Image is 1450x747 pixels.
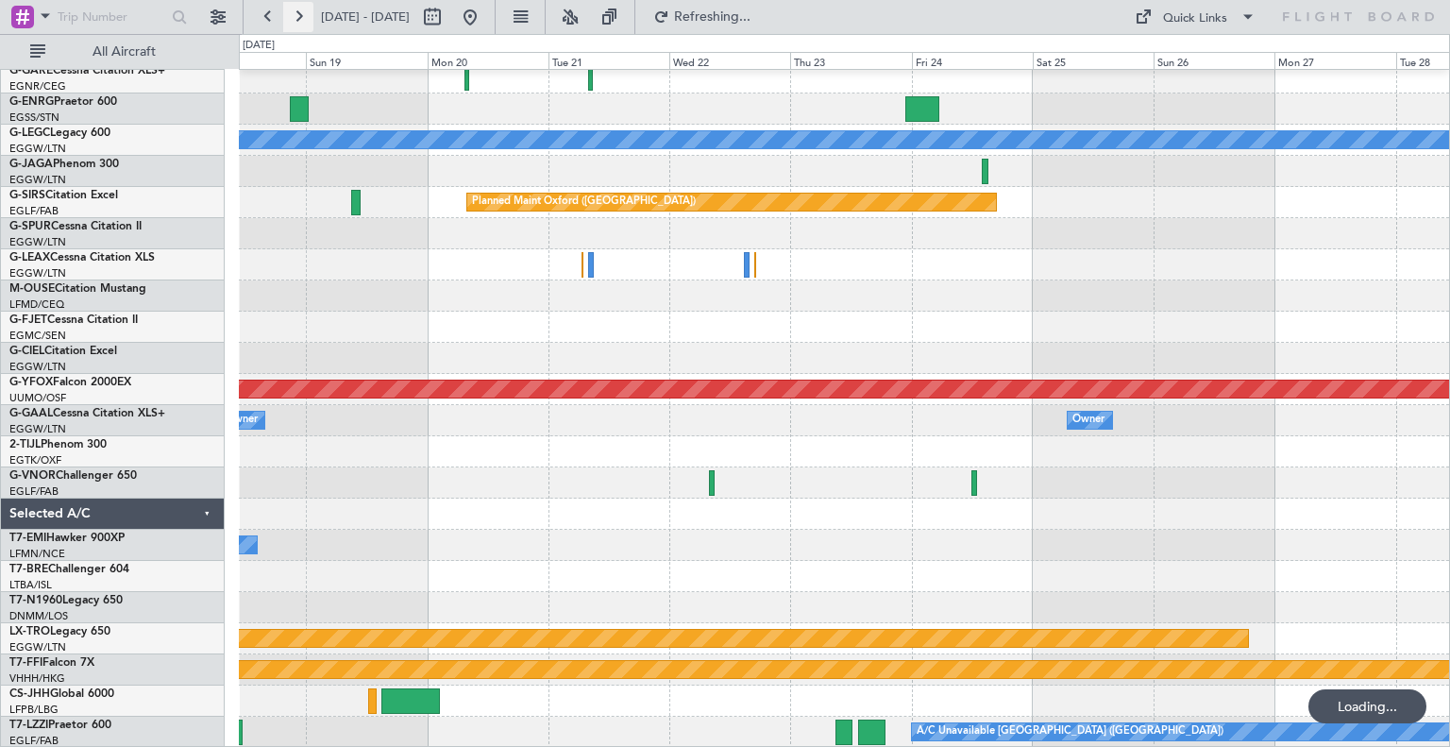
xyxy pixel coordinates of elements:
a: LTBA/ISL [9,578,52,592]
span: G-CIEL [9,346,44,357]
a: LFPB/LBG [9,703,59,717]
a: EGGW/LTN [9,266,66,280]
a: UUMO/OSF [9,391,66,405]
span: T7-EMI [9,533,46,544]
div: [DATE] [243,38,275,54]
a: T7-BREChallenger 604 [9,564,129,575]
div: Thu 23 [790,52,911,69]
button: Quick Links [1125,2,1265,32]
a: G-SPURCessna Citation II [9,221,142,232]
a: G-VNORChallenger 650 [9,470,137,482]
a: DNMM/LOS [9,609,68,623]
a: G-YFOXFalcon 2000EX [9,377,131,388]
span: T7-FFI [9,657,42,669]
span: 2-TIJL [9,439,41,450]
a: G-SIRSCitation Excel [9,190,118,201]
div: Sat 18 [185,52,306,69]
div: Mon 20 [428,52,548,69]
a: G-ENRGPraetor 600 [9,96,117,108]
a: EGLF/FAB [9,484,59,499]
span: G-ENRG [9,96,54,108]
div: Sun 26 [1154,52,1274,69]
a: EGGW/LTN [9,173,66,187]
div: Sat 25 [1033,52,1154,69]
a: T7-N1960Legacy 650 [9,595,123,606]
span: Refreshing... [673,10,752,24]
span: G-JAGA [9,159,53,170]
a: CS-JHHGlobal 6000 [9,688,114,700]
a: M-OUSECitation Mustang [9,283,146,295]
div: Loading... [1308,689,1426,723]
div: A/C Unavailable [GEOGRAPHIC_DATA] ([GEOGRAPHIC_DATA]) [917,718,1223,746]
a: G-GAALCessna Citation XLS+ [9,408,165,419]
a: LFMN/NCE [9,547,65,561]
div: Owner [1072,406,1104,434]
a: EGGW/LTN [9,360,66,374]
a: T7-LZZIPraetor 600 [9,720,111,731]
div: Planned Maint Oxford ([GEOGRAPHIC_DATA]) [472,188,696,216]
a: EGGW/LTN [9,640,66,654]
a: G-JAGAPhenom 300 [9,159,119,170]
span: G-FJET [9,314,47,326]
a: G-LEAXCessna Citation XLS [9,252,155,263]
div: Owner [226,406,258,434]
div: Wed 22 [669,52,790,69]
a: EGTK/OXF [9,453,61,467]
span: LX-TRO [9,626,50,637]
a: G-GARECessna Citation XLS+ [9,65,165,76]
span: G-SPUR [9,221,51,232]
span: G-GARE [9,65,53,76]
a: EGSS/STN [9,110,59,125]
button: All Aircraft [21,37,205,67]
span: G-VNOR [9,470,56,482]
a: EGMC/SEN [9,329,66,343]
div: Fri 24 [912,52,1033,69]
button: Refreshing... [645,2,758,32]
span: G-SIRS [9,190,45,201]
span: M-OUSE [9,283,55,295]
span: CS-JHH [9,688,50,700]
a: EGNR/CEG [9,79,66,93]
div: Tue 21 [548,52,669,69]
div: Quick Links [1163,9,1227,28]
a: G-CIELCitation Excel [9,346,117,357]
a: LFMD/CEQ [9,297,64,312]
span: [DATE] - [DATE] [321,8,410,25]
a: EGGW/LTN [9,235,66,249]
input: Trip Number [58,3,166,31]
span: G-GAAL [9,408,53,419]
a: EGGW/LTN [9,422,66,436]
a: VHHH/HKG [9,671,65,686]
span: G-LEAX [9,252,50,263]
a: LX-TROLegacy 650 [9,626,110,637]
span: T7-BRE [9,564,48,575]
span: T7-LZZI [9,720,48,731]
a: G-LEGCLegacy 600 [9,127,110,139]
a: T7-FFIFalcon 7X [9,657,94,669]
span: G-YFOX [9,377,53,388]
a: EGLF/FAB [9,204,59,218]
a: EGGW/LTN [9,142,66,156]
a: G-FJETCessna Citation II [9,314,138,326]
span: G-LEGC [9,127,50,139]
div: Mon 27 [1274,52,1395,69]
span: T7-N1960 [9,595,62,606]
div: Sun 19 [306,52,427,69]
a: T7-EMIHawker 900XP [9,533,125,544]
span: All Aircraft [49,45,199,59]
a: 2-TIJLPhenom 300 [9,439,107,450]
